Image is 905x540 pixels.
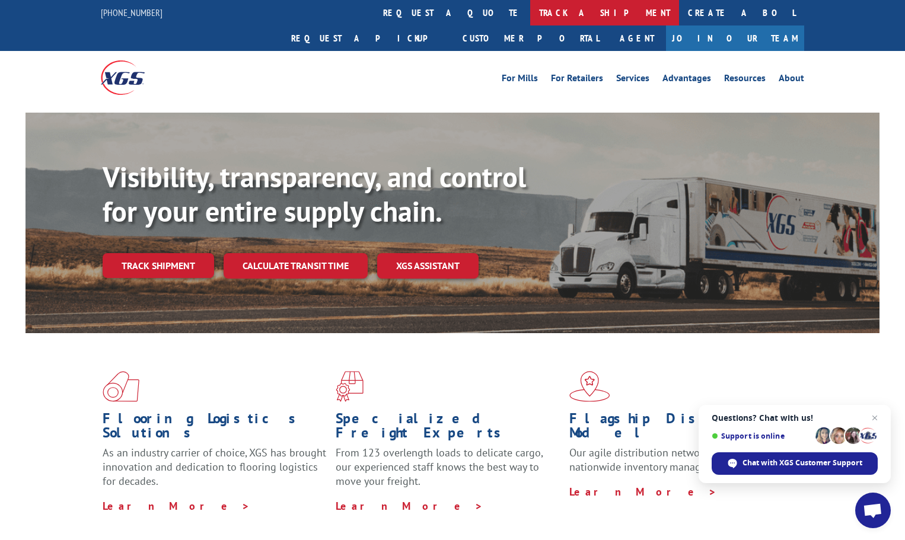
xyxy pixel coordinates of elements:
[569,411,794,446] h1: Flagship Distribution Model
[103,411,327,446] h1: Flooring Logistics Solutions
[103,158,526,229] b: Visibility, transparency, and control for your entire supply chain.
[712,432,811,440] span: Support is online
[551,74,603,87] a: For Retailers
[855,493,891,528] a: Open chat
[282,25,454,51] a: Request a pickup
[336,446,560,499] p: From 123 overlength loads to delicate cargo, our experienced staff knows the best way to move you...
[608,25,666,51] a: Agent
[336,499,483,513] a: Learn More >
[662,74,711,87] a: Advantages
[712,413,878,423] span: Questions? Chat with us!
[336,411,560,446] h1: Specialized Freight Experts
[454,25,608,51] a: Customer Portal
[779,74,804,87] a: About
[336,371,364,402] img: xgs-icon-focused-on-flooring-red
[103,499,250,513] a: Learn More >
[712,452,878,475] span: Chat with XGS Customer Support
[666,25,804,51] a: Join Our Team
[502,74,538,87] a: For Mills
[103,446,326,488] span: As an industry carrier of choice, XGS has brought innovation and dedication to flooring logistics...
[101,7,162,18] a: [PHONE_NUMBER]
[103,371,139,402] img: xgs-icon-total-supply-chain-intelligence-red
[569,446,788,474] span: Our agile distribution network gives you nationwide inventory management on demand.
[103,253,214,278] a: Track shipment
[569,371,610,402] img: xgs-icon-flagship-distribution-model-red
[616,74,649,87] a: Services
[724,74,766,87] a: Resources
[743,458,862,468] span: Chat with XGS Customer Support
[377,253,479,279] a: XGS ASSISTANT
[569,485,717,499] a: Learn More >
[224,253,368,279] a: Calculate transit time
